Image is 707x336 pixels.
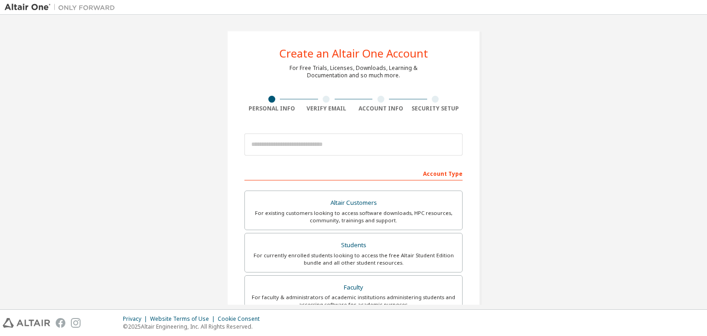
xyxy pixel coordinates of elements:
div: Create an Altair One Account [279,48,428,59]
div: Students [250,239,457,252]
div: For currently enrolled students looking to access the free Altair Student Edition bundle and all ... [250,252,457,266]
div: For Free Trials, Licenses, Downloads, Learning & Documentation and so much more. [290,64,417,79]
div: Faculty [250,281,457,294]
div: Cookie Consent [218,315,265,323]
div: Privacy [123,315,150,323]
div: For faculty & administrators of academic institutions administering students and accessing softwa... [250,294,457,308]
img: instagram.svg [71,318,81,328]
div: Verify Email [299,105,354,112]
div: Account Type [244,166,463,180]
div: Personal Info [244,105,299,112]
div: For existing customers looking to access software downloads, HPC resources, community, trainings ... [250,209,457,224]
img: altair_logo.svg [3,318,50,328]
div: Website Terms of Use [150,315,218,323]
div: Security Setup [408,105,463,112]
p: © 2025 Altair Engineering, Inc. All Rights Reserved. [123,323,265,330]
img: facebook.svg [56,318,65,328]
div: Altair Customers [250,197,457,209]
div: Account Info [353,105,408,112]
img: Altair One [5,3,120,12]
